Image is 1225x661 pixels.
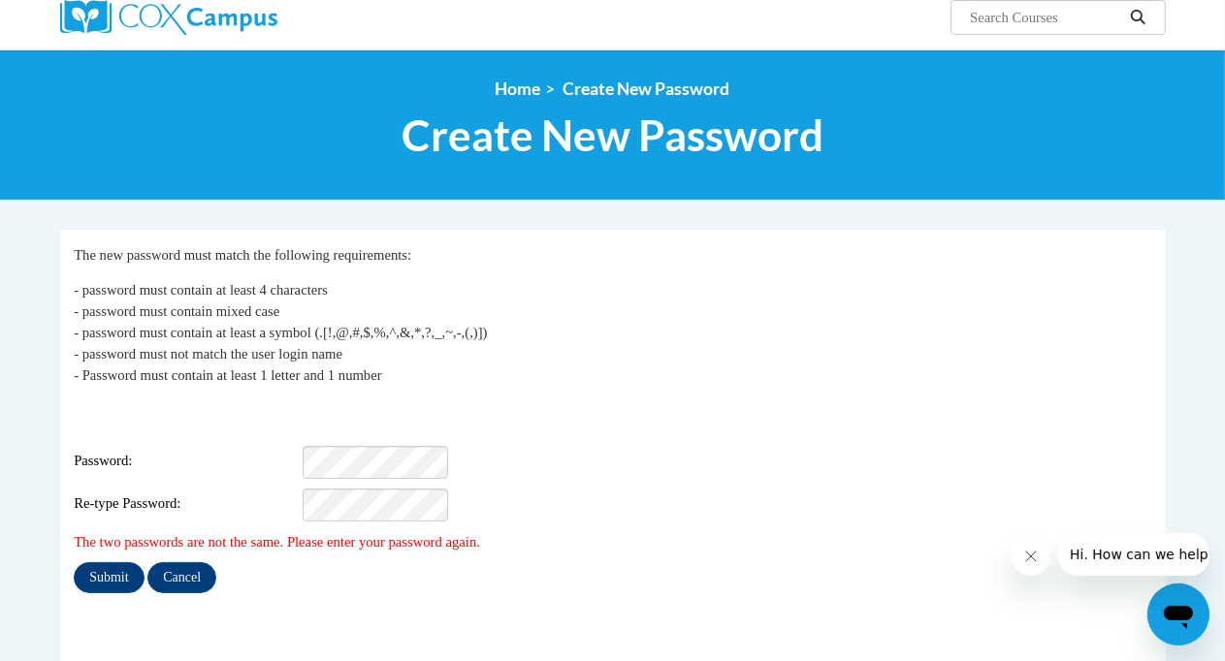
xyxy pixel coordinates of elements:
[1123,6,1152,29] button: Search
[74,493,299,515] span: Re-type Password:
[968,6,1123,29] input: Search Courses
[564,79,730,99] span: Create New Password
[1147,583,1209,645] iframe: Button to launch messaging window
[147,562,216,593] input: Cancel
[12,14,157,29] span: Hi. How can we help?
[496,79,541,99] a: Home
[74,247,411,263] span: The new password must match the following requirements:
[74,534,480,550] span: The two passwords are not the same. Please enter your password again.
[1012,537,1050,576] iframe: Close message
[74,282,487,383] span: - password must contain at least 4 characters - password must contain mixed case - password must ...
[402,110,823,161] span: Create New Password
[1058,533,1209,576] iframe: Message from company
[74,451,299,472] span: Password:
[74,562,144,593] input: Submit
